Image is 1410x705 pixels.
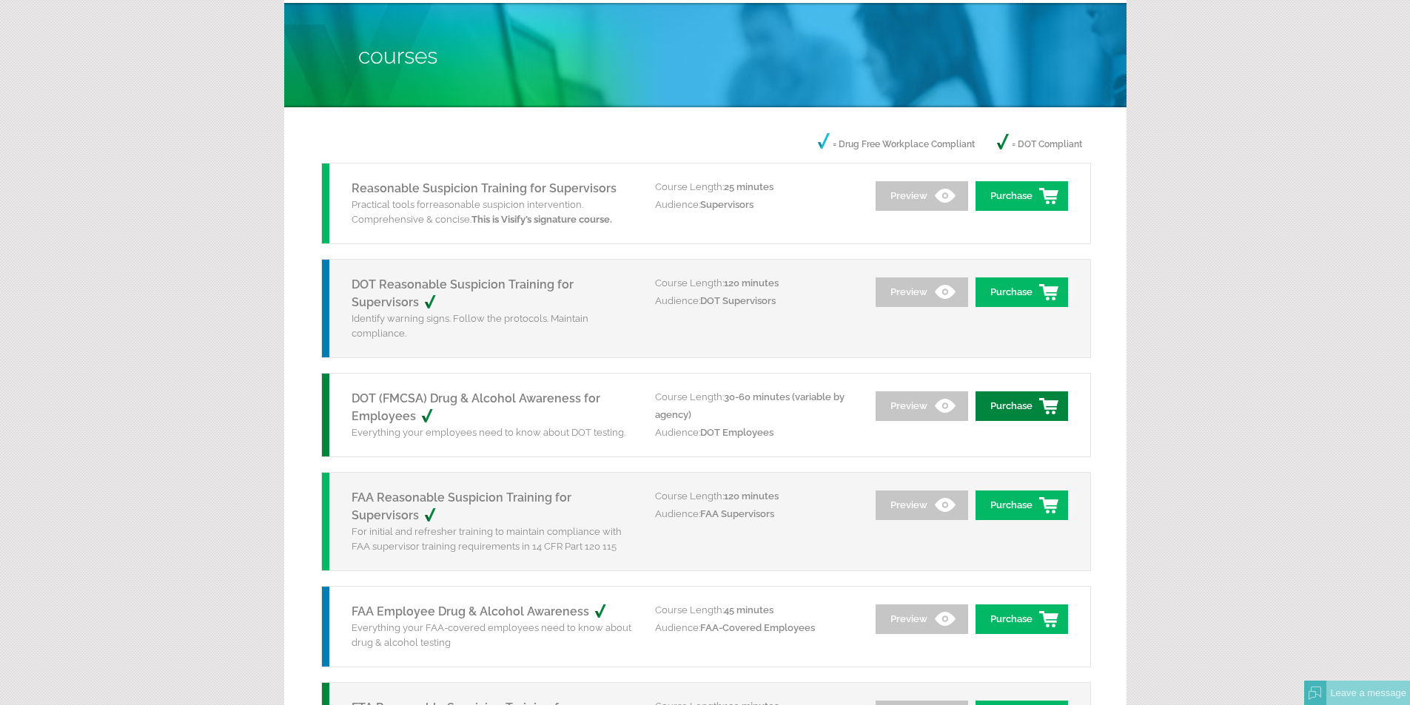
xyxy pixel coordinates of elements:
[976,181,1068,211] a: Purchase
[976,391,1068,421] a: Purchase
[876,391,968,421] a: Preview
[655,196,855,214] p: Audience:
[700,508,774,519] span: FAA Supervisors
[724,490,779,502] span: 120 minutes
[352,198,633,227] p: Practical tools for
[655,619,855,637] p: Audience:
[818,133,975,155] p: = Drug Free Workplace Compliant
[1326,681,1410,705] div: Leave a message
[352,391,600,423] a: DOT (FMCSA) Drug & Alcohol Awareness for Employees
[352,199,612,225] span: reasonable suspicion intervention. Comprehensive & concise.
[655,424,855,442] p: Audience:
[655,292,855,310] p: Audience:
[655,601,855,619] p: Course Length:
[352,311,633,341] p: Identify warning signs. Follow the protocols. Maintain compliance.
[700,295,776,306] span: DOT Supervisors
[352,425,633,440] p: Everything your employees need to know about DOT testing.
[976,277,1068,307] a: Purchase
[655,178,855,196] p: Course Length:
[655,274,855,292] p: Course Length:
[976,490,1068,520] a: Purchase
[724,181,773,192] span: 25 minutes
[471,214,612,225] strong: This is Visify’s signature course.
[655,505,855,523] p: Audience:
[876,490,968,520] a: Preview
[655,488,855,505] p: Course Length:
[352,490,571,522] a: FAA Reasonable Suspicion Training for Supervisors
[655,388,855,424] p: Course Length:
[655,391,845,420] span: 30-60 minutes (variable by agency)
[876,604,968,634] a: Preview
[997,133,1082,155] p: = DOT Compliant
[352,526,622,552] span: For initial and refresher training to maintain compliance with FAA supervisor training requiremen...
[1309,687,1322,700] img: Offline
[700,622,815,633] span: FAA-Covered Employees
[352,604,622,618] a: FAA Employee Drug & Alcohol Awareness
[700,199,753,210] span: Supervisors
[724,277,779,289] span: 120 minutes
[724,604,773,615] span: 45 minutes
[352,181,617,195] a: Reasonable Suspicion Training for Supervisors
[700,427,773,438] span: DOT Employees
[876,181,968,211] a: Preview
[876,277,968,307] a: Preview
[976,604,1068,634] a: Purchase
[352,277,574,309] a: DOT Reasonable Suspicion Training for Supervisors
[358,43,437,69] span: Courses
[352,621,633,650] p: Everything your FAA-covered employees need to know about drug & alcohol testing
